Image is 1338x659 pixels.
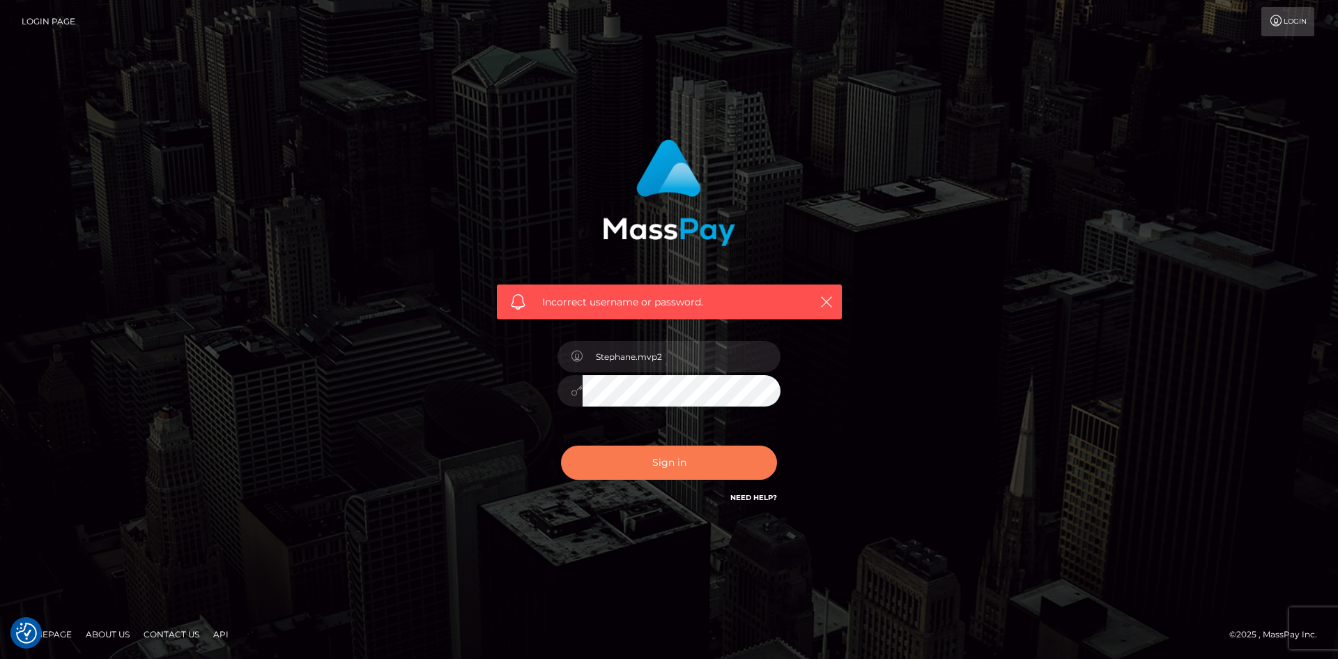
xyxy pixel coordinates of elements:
a: Login Page [22,7,75,36]
button: Consent Preferences [16,623,37,644]
a: Login [1261,7,1314,36]
button: Sign in [561,446,777,480]
a: About Us [80,623,135,645]
a: Need Help? [730,493,777,502]
a: API [208,623,234,645]
input: Username... [583,341,780,372]
a: Contact Us [138,623,205,645]
img: MassPay Login [603,139,735,246]
div: © 2025 , MassPay Inc. [1229,627,1328,642]
span: Incorrect username or password. [542,295,797,310]
img: Revisit consent button [16,623,37,644]
a: Homepage [15,623,77,645]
